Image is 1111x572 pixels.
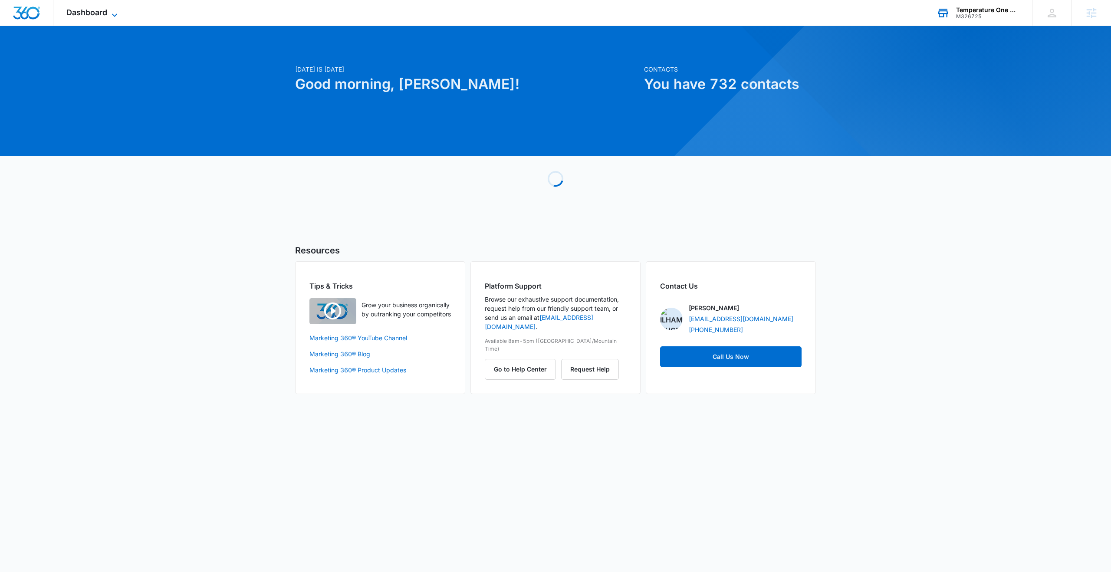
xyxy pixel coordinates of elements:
h1: You have 732 contacts [644,74,816,95]
h1: Good morning, [PERSON_NAME]! [295,74,639,95]
a: Call Us Now [660,346,802,367]
p: [PERSON_NAME] [689,303,739,312]
p: [DATE] is [DATE] [295,65,639,74]
button: Go to Help Center [485,359,556,380]
a: Marketing 360® Blog [309,349,451,358]
span: Dashboard [66,8,107,17]
a: [EMAIL_ADDRESS][DOMAIN_NAME] [689,314,793,323]
img: Quick Overview Video [309,298,356,324]
a: Go to Help Center [485,365,561,373]
a: Marketing 360® YouTube Channel [309,333,451,342]
h2: Platform Support [485,281,626,291]
p: Grow your business organically by outranking your competitors [362,300,451,319]
div: account name [956,7,1019,13]
a: Request Help [561,365,619,373]
h5: Resources [295,244,816,257]
a: Marketing 360® Product Updates [309,365,451,375]
p: Contacts [644,65,816,74]
img: Ilham Nugroho [660,308,683,330]
h2: Tips & Tricks [309,281,451,291]
div: account id [956,13,1019,20]
a: [PHONE_NUMBER] [689,325,743,334]
p: Available 8am-5pm ([GEOGRAPHIC_DATA]/Mountain Time) [485,337,626,353]
button: Request Help [561,359,619,380]
p: Browse our exhaustive support documentation, request help from our friendly support team, or send... [485,295,626,331]
h2: Contact Us [660,281,802,291]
